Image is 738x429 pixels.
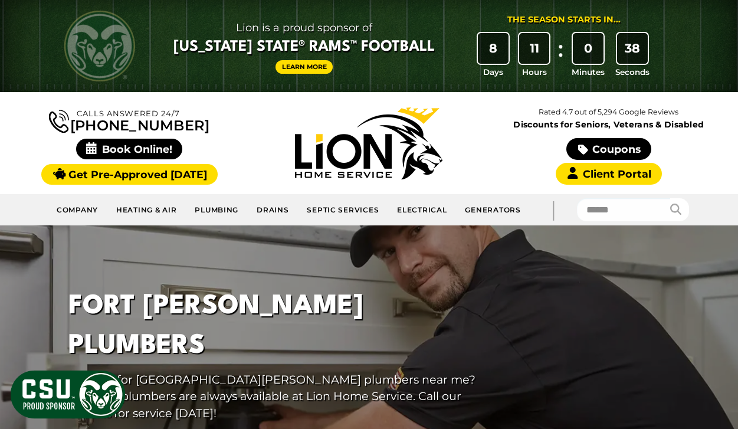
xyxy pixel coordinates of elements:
span: Discounts for Seniors, Veterans & Disabled [491,120,726,129]
a: Electrical [388,199,456,221]
span: Seconds [615,66,650,78]
div: 38 [617,33,648,64]
a: [PHONE_NUMBER] [49,107,209,133]
a: Drains [248,199,298,221]
p: Looking for [GEOGRAPHIC_DATA][PERSON_NAME] plumbers near me? Well, our plumbers are always availa... [68,371,498,422]
a: Company [48,199,107,221]
span: Minutes [572,66,605,78]
span: Book Online! [76,139,183,159]
img: CSU Rams logo [64,11,135,81]
div: The Season Starts in... [507,14,621,27]
div: : [555,33,566,78]
a: Learn More [275,60,333,74]
img: CSU Sponsor Badge [9,369,127,420]
a: Heating & Air [107,199,186,221]
span: Lion is a proud sponsor of [173,18,435,37]
p: Rated 4.7 out of 5,294 Google Reviews [489,106,729,119]
div: 11 [519,33,550,64]
div: 0 [573,33,603,64]
a: Generators [456,199,529,221]
a: Plumbing [186,199,248,221]
span: Days [483,66,503,78]
div: | [530,194,577,225]
div: 8 [478,33,509,64]
h1: Fort [PERSON_NAME] Plumbers [68,287,498,366]
span: Hours [522,66,547,78]
a: Septic Services [298,199,388,221]
span: [US_STATE] State® Rams™ Football [173,37,435,57]
a: Get Pre-Approved [DATE] [41,164,218,185]
a: Coupons [566,138,651,160]
img: Lion Home Service [295,107,442,179]
a: Client Portal [556,163,662,185]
